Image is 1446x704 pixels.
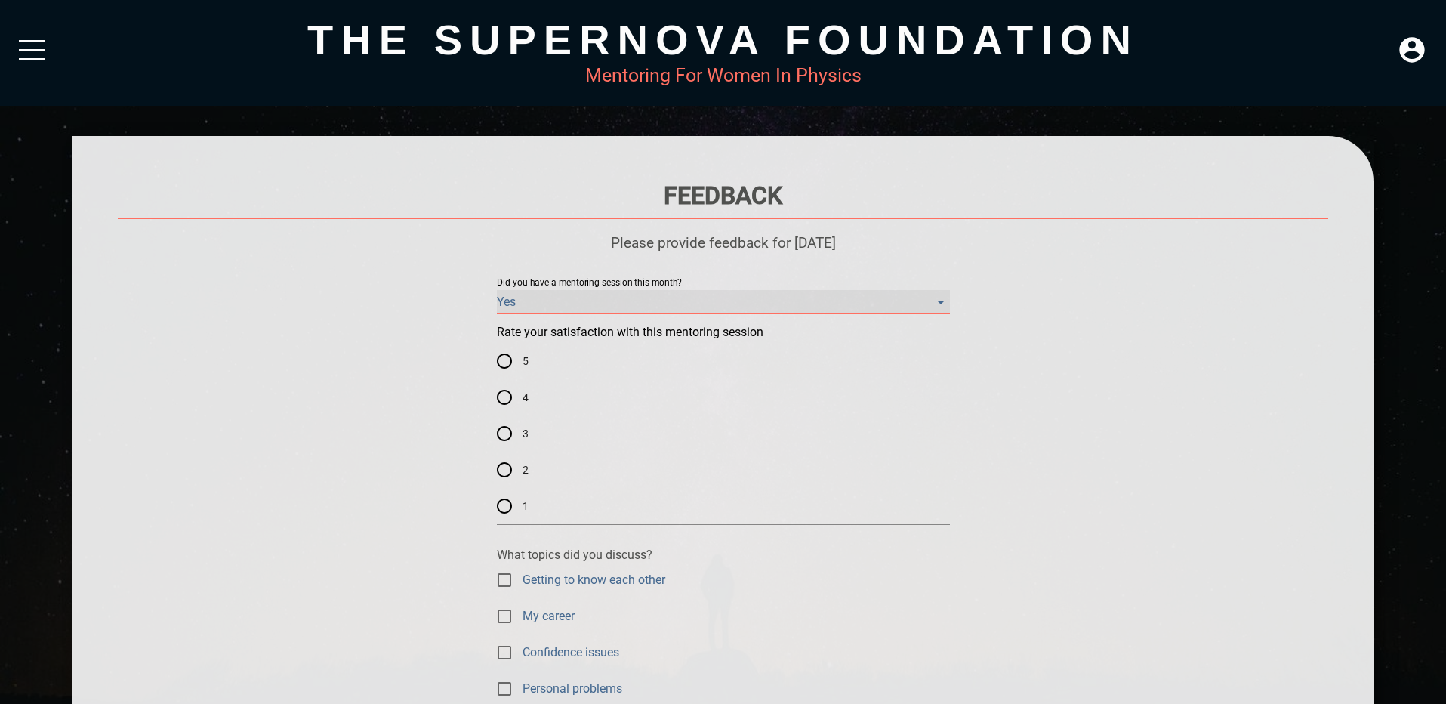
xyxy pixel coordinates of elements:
label: Did you have a mentoring session this month? [497,279,682,288]
div: Rate your satisfaction with this mentoring session [497,343,950,524]
span: 2 [523,462,529,478]
div: The Supernova Foundation [72,15,1374,64]
span: Confidence issues [523,644,619,661]
span: Personal problems [523,680,622,697]
span: My career [523,607,575,625]
legend: Rate your satisfaction with this mentoring session [497,326,763,338]
div: Yes [497,290,950,314]
span: Getting to know each other [523,571,665,588]
p: What topics did you discuss? [497,548,950,562]
span: 4 [523,390,529,406]
span: 3 [523,426,529,442]
span: 1 [523,499,529,514]
h1: Feedback [118,181,1329,210]
p: Please provide feedback for [DATE] [118,234,1329,252]
div: Mentoring For Women In Physics [72,64,1374,86]
span: 5 [523,354,529,369]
